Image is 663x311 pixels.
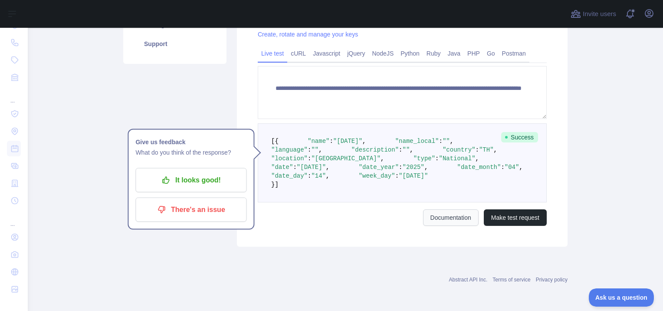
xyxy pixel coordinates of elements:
span: , [326,172,329,179]
span: "04" [505,164,519,171]
p: There's an issue [142,202,240,217]
span: "14" [311,172,326,179]
span: "name" [308,138,329,145]
button: Invite users [569,7,618,21]
a: Privacy policy [536,277,568,283]
a: Terms of service [492,277,530,283]
span: , [381,155,384,162]
span: "type" [414,155,435,162]
span: , [450,138,453,145]
a: Create, rotate and manage your keys [258,31,358,38]
button: It looks good! [135,168,246,192]
a: Ruby [423,46,444,60]
span: : [399,164,402,171]
a: Postman [499,46,529,60]
span: [ [271,138,275,145]
span: "[DATE]" [297,164,326,171]
span: , [424,164,428,171]
span: : [435,155,439,162]
span: , [362,138,366,145]
a: NodeJS [368,46,397,60]
a: cURL [287,46,309,60]
span: , [410,146,413,153]
a: Abstract API Inc. [449,277,488,283]
span: } [271,181,275,188]
span: "language" [271,146,308,153]
span: "date_month" [457,164,501,171]
span: "description" [351,146,399,153]
span: Success [501,132,538,142]
span: "TH" [479,146,494,153]
span: "name_local" [395,138,439,145]
span: "National" [439,155,476,162]
a: Java [444,46,464,60]
span: "" [443,138,450,145]
span: , [519,164,522,171]
span: "date_day" [271,172,308,179]
a: Documentation [423,209,479,226]
span: : [395,172,399,179]
span: : [399,146,402,153]
span: : [439,138,443,145]
span: : [329,138,333,145]
span: : [308,155,311,162]
button: Make test request [484,209,547,226]
a: Live test [258,46,287,60]
span: : [476,146,479,153]
span: , [494,146,497,153]
span: : [501,164,504,171]
span: "location" [271,155,308,162]
span: ] [275,181,278,188]
span: "2025" [403,164,424,171]
span: "date" [271,164,293,171]
div: ... [7,210,21,228]
a: jQuery [344,46,368,60]
p: It looks good! [142,173,240,188]
span: , [476,155,479,162]
span: : [308,146,311,153]
span: "date_year" [359,164,399,171]
span: : [308,172,311,179]
a: PHP [464,46,483,60]
iframe: Toggle Customer Support [589,288,654,307]
p: What do you think of the response? [135,147,246,158]
div: ... [7,87,21,104]
span: "week_day" [359,172,395,179]
a: Python [397,46,423,60]
span: { [275,138,278,145]
a: Javascript [309,46,344,60]
span: "country" [443,146,476,153]
span: "[DATE]" [399,172,428,179]
span: Invite users [583,9,616,19]
span: "" [402,146,410,153]
span: "" [311,146,318,153]
a: Support [134,34,216,53]
h1: Give us feedback [135,137,246,147]
span: , [326,164,329,171]
button: There's an issue [135,198,246,222]
a: Go [483,46,499,60]
span: "[GEOGRAPHIC_DATA]" [311,155,381,162]
span: : [293,164,296,171]
span: , [318,146,322,153]
span: "[DATE]" [333,138,362,145]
